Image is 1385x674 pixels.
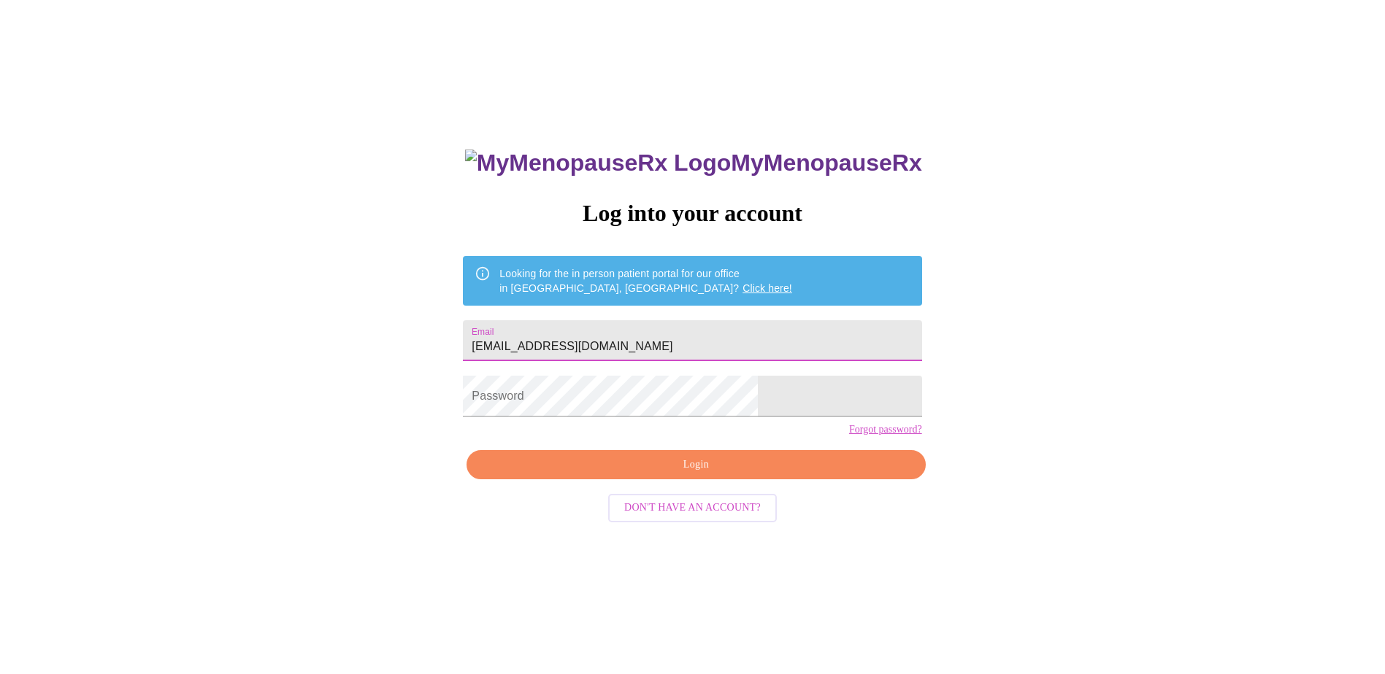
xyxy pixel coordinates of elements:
[465,150,731,177] img: MyMenopauseRx Logo
[483,456,908,474] span: Login
[743,282,792,294] a: Click here!
[465,150,922,177] h3: MyMenopauseRx
[849,424,922,435] a: Forgot password?
[605,500,780,513] a: Don't have an account?
[467,450,925,480] button: Login
[624,499,761,517] span: Don't have an account?
[608,494,777,522] button: Don't have an account?
[499,260,792,301] div: Looking for the in person patient portal for our office in [GEOGRAPHIC_DATA], [GEOGRAPHIC_DATA]?
[463,200,921,227] h3: Log into your account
